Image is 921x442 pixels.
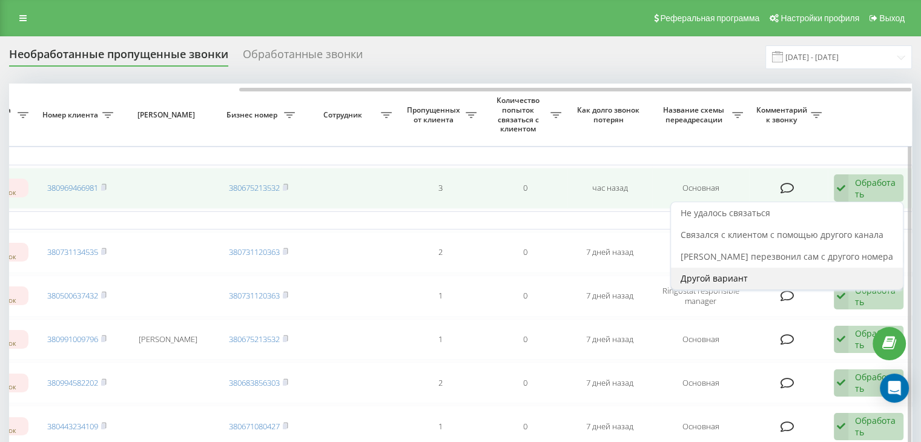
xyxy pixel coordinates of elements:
td: Основная [652,232,749,273]
span: Выход [879,13,905,23]
span: Комментарий к звонку [755,105,811,124]
td: 0 [483,362,567,403]
div: Обработанные звонки [243,48,363,67]
td: 7 дней назад [567,232,652,273]
td: 2 [398,232,483,273]
span: Пропущенных от клиента [404,105,466,124]
td: 7 дней назад [567,275,652,317]
span: [PERSON_NAME] перезвонил сам с другого номера [681,251,893,262]
span: Количество попыток связаться с клиентом [489,96,550,133]
span: Связался с клиентом с помощью другого канала [681,229,883,240]
a: 380683856303 [229,377,280,388]
a: 380994582202 [47,377,98,388]
td: [PERSON_NAME] [119,319,216,360]
a: 380675213532 [229,334,280,345]
span: Не удалось связаться [681,207,770,219]
a: 380731120363 [229,290,280,301]
td: Основная [652,168,749,209]
td: 3 [398,168,483,209]
td: 7 дней назад [567,319,652,360]
td: 1 [398,275,483,317]
span: Реферальная программа [660,13,759,23]
a: 380443234109 [47,421,98,432]
a: 380500637432 [47,290,98,301]
span: Бизнес номер [222,110,284,120]
a: 380675213532 [229,182,280,193]
a: 380731134535 [47,246,98,257]
div: Open Intercom Messenger [880,374,909,403]
td: Основная [652,319,749,360]
span: Номер клиента [41,110,102,120]
td: 0 [483,168,567,209]
span: Как долго звонок потерян [577,105,642,124]
td: час назад [567,168,652,209]
td: 1 [398,319,483,360]
td: 7 дней назад [567,362,652,403]
td: Ringostat responsible manager [652,275,749,317]
a: 380671080427 [229,421,280,432]
div: Необработанные пропущенные звонки [9,48,228,67]
td: 0 [483,275,567,317]
a: 380969466981 [47,182,98,193]
div: Обработать [855,328,897,351]
span: [PERSON_NAME] [130,110,206,120]
td: Основная [652,362,749,403]
div: Обработать [855,285,897,308]
td: 0 [483,232,567,273]
a: 380731120363 [229,246,280,257]
span: Название схемы переадресации [658,105,732,124]
a: 380991009796 [47,334,98,345]
span: Другой вариант [681,272,748,284]
span: Настройки профиля [781,13,859,23]
div: Обработать [855,177,897,200]
td: 2 [398,362,483,403]
div: Обработать [855,371,897,394]
td: 0 [483,319,567,360]
div: Обработать [855,415,897,438]
span: Сотрудник [307,110,381,120]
